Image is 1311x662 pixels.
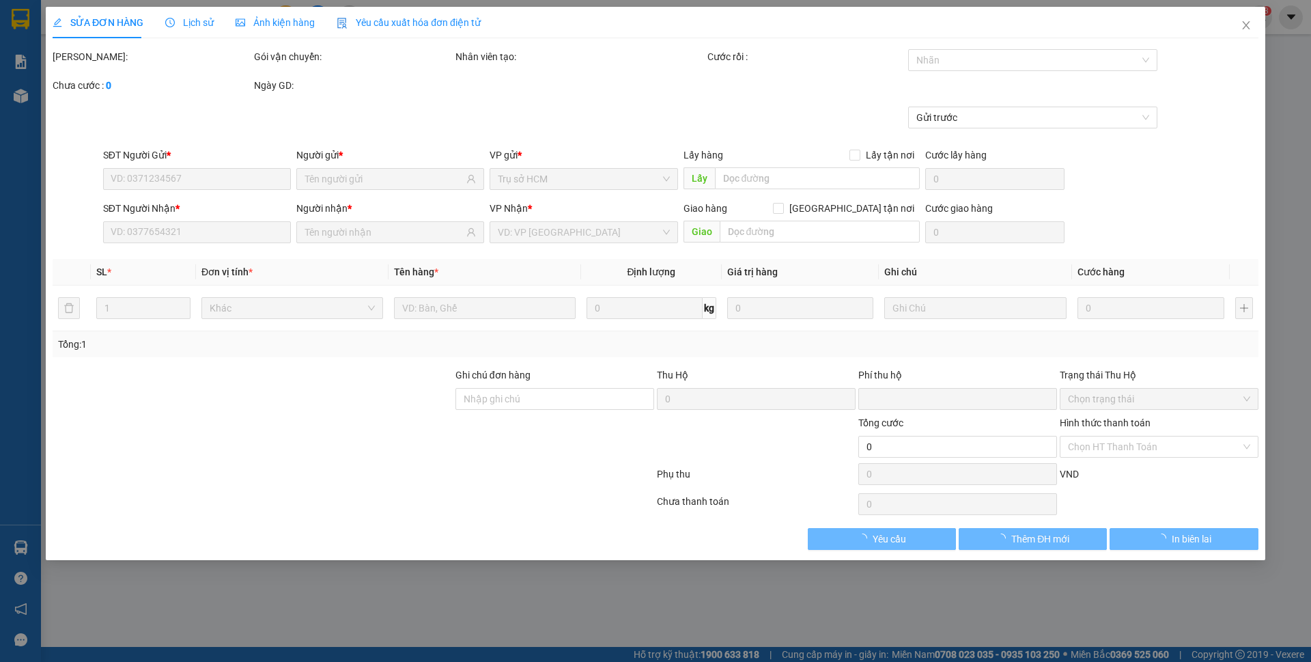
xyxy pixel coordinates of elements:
[455,370,531,381] label: Ghi chú đơn hàng
[655,467,857,491] div: Phụ thu
[1172,532,1211,547] span: In biên lai
[1011,532,1069,547] span: Thêm ĐH mới
[1157,534,1172,543] span: loading
[296,201,484,216] div: Người nhận
[12,61,107,80] div: 0348603301
[12,44,107,61] div: k
[873,532,906,547] span: Yêu cầu
[53,17,143,28] span: SỬA ĐƠN HÀNG
[467,227,477,237] span: user
[305,171,464,187] input: Tên người gửi
[1060,417,1151,428] label: Hình thức thanh toán
[1077,266,1125,277] span: Cước hàng
[707,49,906,64] div: Cước rồi :
[917,107,1150,128] span: Gửi trước
[455,49,705,64] div: Nhân viên tạo:
[1060,368,1258,383] div: Trạng thái Thu Hộ
[165,18,175,27] span: clock-circle
[1235,297,1253,319] button: plus
[296,148,484,163] div: Người gửi
[1060,469,1079,480] span: VND
[117,12,234,28] div: BMT
[337,17,481,28] span: Yêu cầu xuất hóa đơn điện tử
[1068,389,1250,409] span: Chọn trạng thái
[117,44,234,64] div: 0348603301
[254,49,453,64] div: Gói vận chuyển:
[784,201,920,216] span: [GEOGRAPHIC_DATA] tận nơi
[1241,20,1252,31] span: close
[703,297,716,319] span: kg
[715,167,920,189] input: Dọc đường
[683,221,720,243] span: Giao
[879,259,1072,286] th: Ghi chú
[683,203,727,214] span: Giao hàng
[58,297,80,319] button: delete
[103,201,291,216] div: SĐT Người Nhận
[925,168,1065,190] input: Cước lấy hàng
[58,337,506,352] div: Tổng: 1
[53,18,62,27] span: edit
[1077,297,1224,319] input: 0
[858,417,903,428] span: Tổng cước
[117,28,234,44] div: Dung
[1227,7,1265,45] button: Close
[925,150,987,161] label: Cước lấy hàng
[201,266,253,277] span: Đơn vị tính
[808,528,956,550] button: Yêu cầu
[103,148,291,163] div: SĐT Người Gửi
[490,203,528,214] span: VP Nhận
[117,13,150,27] span: Nhận:
[498,169,670,189] span: Trụ sở HCM
[858,534,873,543] span: loading
[628,266,676,277] span: Định lượng
[655,494,857,518] div: Chưa thanh toán
[210,298,375,318] span: Khác
[394,266,438,277] span: Tên hàng
[996,534,1011,543] span: loading
[683,150,723,161] span: Lấy hàng
[115,88,236,107] div: 40.000
[96,266,107,277] span: SL
[305,225,464,240] input: Tên người nhận
[925,203,993,214] label: Cước giao hàng
[115,92,134,106] span: CC :
[1110,528,1258,550] button: In biên lai
[683,167,715,189] span: Lấy
[455,388,654,410] input: Ghi chú đơn hàng
[858,368,1057,388] div: Phí thu hộ
[165,17,214,28] span: Lịch sử
[236,17,315,28] span: Ảnh kiện hàng
[394,297,576,319] input: VD: Bàn, Ghế
[959,528,1107,550] button: Thêm ĐH mới
[490,148,678,163] div: VP gửi
[925,221,1065,243] input: Cước giao hàng
[860,148,920,163] span: Lấy tận nơi
[727,297,874,319] input: 0
[12,12,107,44] div: Trụ sở HCM
[106,80,111,91] b: 0
[657,370,688,381] span: Thu Hộ
[467,174,477,184] span: user
[53,78,251,93] div: Chưa cước :
[337,18,348,29] img: icon
[53,49,251,64] div: [PERSON_NAME]:
[12,13,33,27] span: Gửi:
[236,18,245,27] span: picture
[727,266,778,277] span: Giá trị hàng
[885,297,1067,319] input: Ghi Chú
[720,221,920,243] input: Dọc đường
[254,78,453,93] div: Ngày GD:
